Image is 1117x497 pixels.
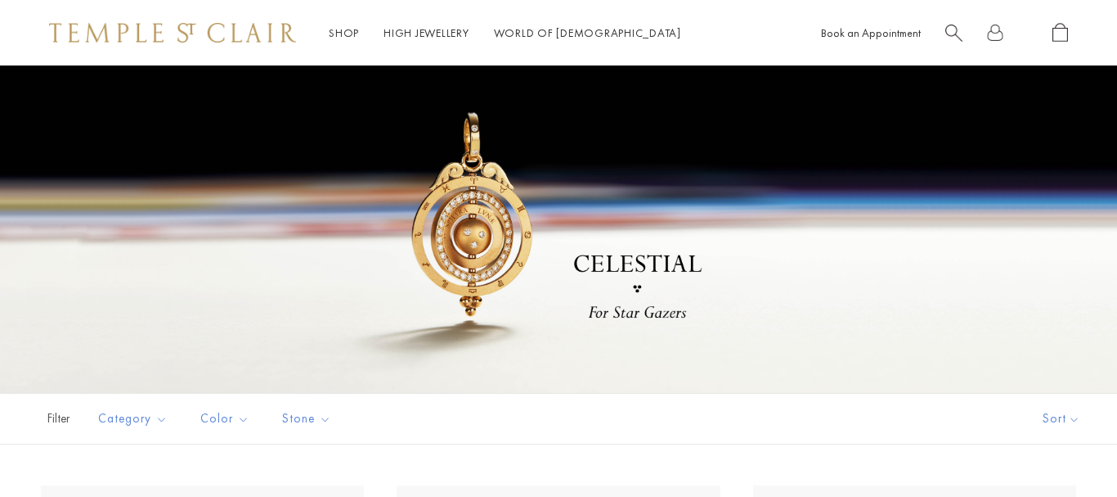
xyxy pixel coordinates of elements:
a: Open Shopping Bag [1052,23,1068,43]
a: ShopShop [329,25,359,40]
button: Category [86,400,180,437]
button: Stone [270,400,343,437]
a: Search [945,23,962,43]
a: High JewelleryHigh Jewellery [384,25,469,40]
span: Stone [274,409,343,429]
nav: Main navigation [329,23,681,43]
button: Show sort by [1006,394,1117,444]
a: World of [DEMOGRAPHIC_DATA]World of [DEMOGRAPHIC_DATA] [494,25,681,40]
span: Category [90,409,180,429]
img: Temple St. Clair [49,23,296,43]
a: Book an Appointment [821,25,921,40]
span: Color [192,409,262,429]
button: Color [188,400,262,437]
